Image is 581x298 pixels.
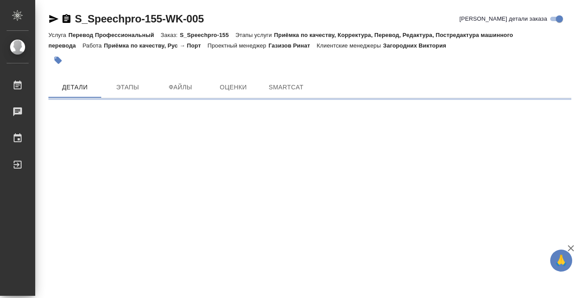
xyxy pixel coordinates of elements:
[61,14,72,24] button: Скопировать ссылку
[208,42,268,49] p: Проектный менеджер
[54,82,96,93] span: Детали
[268,42,317,49] p: Газизов Ринат
[104,42,207,49] p: Приёмка по качеству, Рус → Порт
[159,82,202,93] span: Файлы
[82,42,104,49] p: Работа
[317,42,383,49] p: Клиентские менеджеры
[235,32,274,38] p: Этапы услуги
[550,250,572,272] button: 🙏
[265,82,307,93] span: SmartCat
[48,32,513,49] p: Приёмка по качеству, Корректура, Перевод, Редактура, Постредактура машинного перевода
[107,82,149,93] span: Этапы
[180,32,235,38] p: S_Speechpro-155
[212,82,254,93] span: Оценки
[554,251,569,270] span: 🙏
[460,15,547,23] span: [PERSON_NAME] детали заказа
[383,42,452,49] p: Загородних Виктория
[68,32,161,38] p: Перевод Профессиональный
[48,51,68,70] button: Добавить тэг
[48,14,59,24] button: Скопировать ссылку для ЯМессенджера
[75,13,204,25] a: S_Speechpro-155-WK-005
[161,32,180,38] p: Заказ:
[48,32,68,38] p: Услуга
